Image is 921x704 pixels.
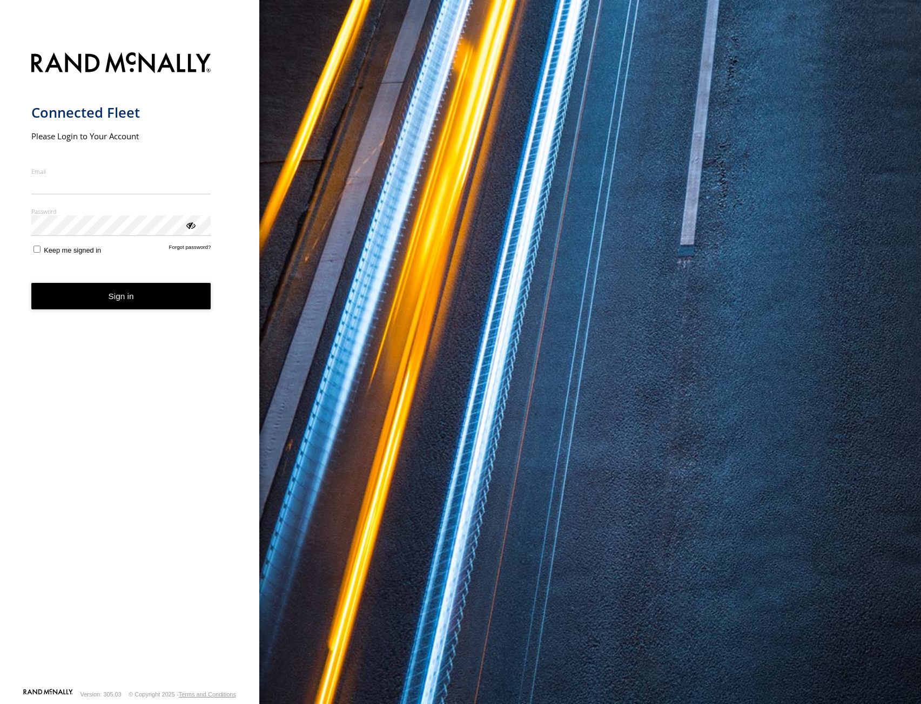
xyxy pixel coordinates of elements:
[23,689,73,700] a: Visit our Website
[31,131,211,141] h2: Please Login to Your Account
[33,246,41,253] input: Keep me signed in
[31,207,211,215] label: Password
[31,46,228,688] form: main
[185,219,196,230] div: ViewPassword
[31,50,211,78] img: Rand McNally
[31,167,211,175] label: Email
[44,246,101,254] span: Keep me signed in
[129,691,236,698] div: © Copyright 2025 -
[169,244,211,254] a: Forgot password?
[80,691,122,698] div: Version: 305.03
[31,283,211,309] button: Sign in
[31,104,211,121] h1: Connected Fleet
[179,691,236,698] a: Terms and Conditions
